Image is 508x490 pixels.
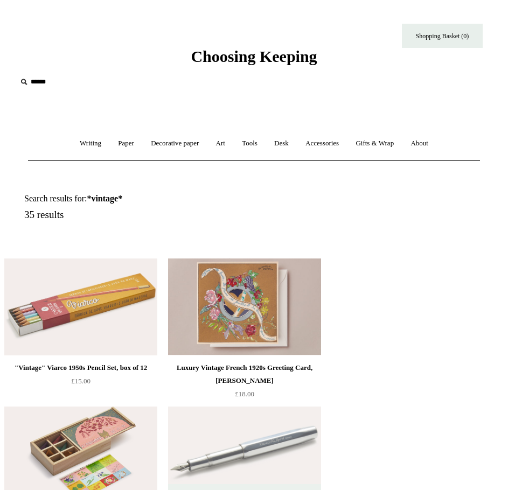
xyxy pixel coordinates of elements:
div: "Vintage" Viarco 1950s Pencil Set, box of 12 [7,361,155,374]
a: Luxury Vintage French 1920s Greeting Card, [PERSON_NAME] £18.00 [168,361,321,405]
a: "Vintage" Viarco 1950s Pencil Set, box of 12 £15.00 [4,361,157,405]
span: Choosing Keeping [191,47,317,65]
a: "Vintage" Viarco 1950s Pencil Set, box of 12 "Vintage" Viarco 1950s Pencil Set, box of 12 [4,258,157,355]
a: Choosing Keeping [191,56,317,64]
span: £18.00 [235,390,254,398]
a: About [403,129,436,158]
a: Tools [234,129,265,158]
a: Desk [267,129,296,158]
img: Luxury Vintage French 1920s Greeting Card, Verlaine Poem [168,258,321,355]
a: Paper [110,129,142,158]
span: £15.00 [71,377,91,385]
a: Luxury Vintage French 1920s Greeting Card, Verlaine Poem Luxury Vintage French 1920s Greeting Car... [168,258,321,355]
img: "Vintage" Viarco 1950s Pencil Set, box of 12 [4,258,157,355]
a: Writing [72,129,109,158]
h5: 35 results [24,209,266,221]
a: Decorative paper [143,129,206,158]
a: Accessories [298,129,346,158]
h1: Search results for: [24,193,266,204]
a: Gifts & Wrap [348,129,401,158]
a: Art [208,129,233,158]
div: Luxury Vintage French 1920s Greeting Card, [PERSON_NAME] [171,361,318,387]
a: Shopping Basket (0) [402,24,483,48]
